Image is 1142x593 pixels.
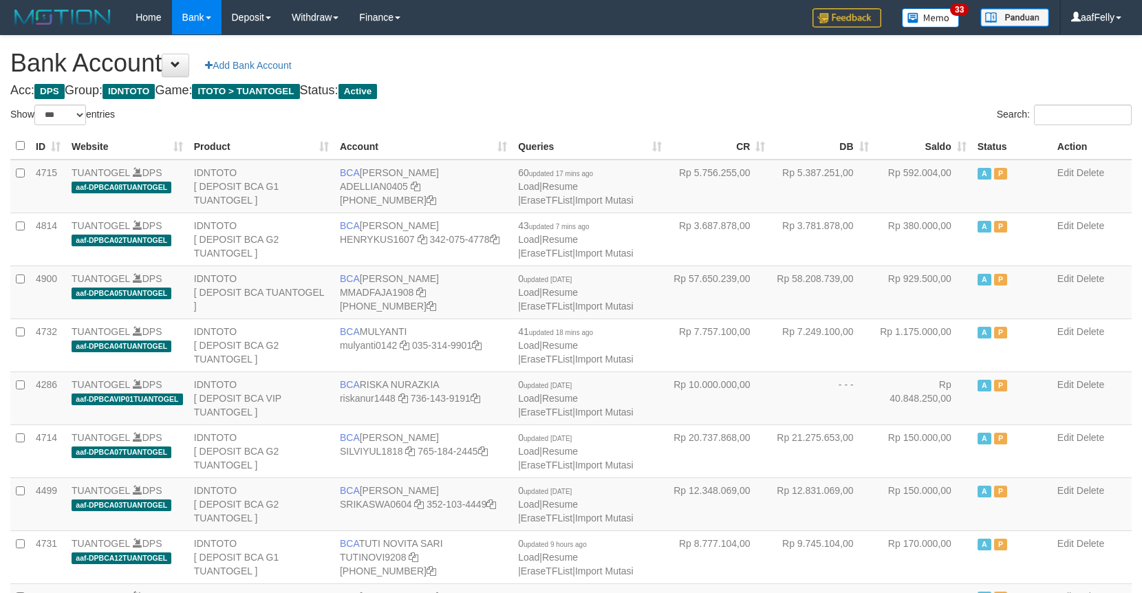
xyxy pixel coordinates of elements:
a: TUANTOGEL [72,220,130,231]
a: Delete [1077,167,1104,178]
span: BCA [340,167,360,178]
span: Active [978,433,991,444]
span: aaf-DPBCA12TUANTOGEL [72,552,171,564]
td: DPS [66,371,188,424]
span: Paused [994,221,1008,233]
span: updated [DATE] [524,488,572,495]
a: Copy 7651842445 to clipboard [478,446,488,457]
a: EraseTFList [521,513,572,524]
th: Website: activate to sort column ascending [66,133,188,160]
a: Copy SILVIYUL1818 to clipboard [405,446,415,457]
span: 0 [518,273,572,284]
td: 4715 [30,160,66,213]
a: TUTINOVI9208 [340,552,406,563]
span: Paused [994,380,1008,391]
td: Rp 12.831.069,00 [771,477,874,530]
span: BCA [340,485,360,496]
a: Import Mutasi [575,565,634,576]
a: Copy TUTINOVI9208 to clipboard [409,552,418,563]
a: Copy 3521034449 to clipboard [486,499,496,510]
td: DPS [66,424,188,477]
a: EraseTFList [521,460,572,471]
a: Copy 5665095298 to clipboard [427,565,436,576]
span: aaf-DPBCA02TUANTOGEL [72,235,171,246]
td: 4499 [30,477,66,530]
a: Import Mutasi [575,460,634,471]
td: Rp 150.000,00 [874,424,972,477]
a: Import Mutasi [575,513,634,524]
span: 0 [518,432,572,443]
a: Load [518,552,539,563]
td: - - - [771,371,874,424]
a: Add Bank Account [196,54,300,77]
td: Rp 1.175.000,00 [874,319,972,371]
td: MULYANTI 035-314-9901 [334,319,513,371]
td: Rp 150.000,00 [874,477,972,530]
span: Active [978,168,991,180]
td: Rp 592.004,00 [874,160,972,213]
a: Resume [542,234,578,245]
a: EraseTFList [521,248,572,259]
span: Paused [994,539,1008,550]
span: 43 [518,220,589,231]
span: updated 7 mins ago [529,223,590,230]
a: Delete [1077,273,1104,284]
td: RISKA NURAZKIA 736-143-9191 [334,371,513,424]
a: Delete [1077,379,1104,390]
a: SRIKASWA0604 [340,499,412,510]
a: TUANTOGEL [72,273,130,284]
a: MMADFAJA1908 [340,287,413,298]
td: IDNTOTO [ DEPOSIT BCA VIP TUANTOGEL ] [188,371,334,424]
td: Rp 8.777.104,00 [667,530,771,583]
td: DPS [66,477,188,530]
td: TUTI NOVITA SARI [PHONE_NUMBER] [334,530,513,583]
td: IDNTOTO [ DEPOSIT BCA TUANTOGEL ] [188,266,334,319]
a: Copy 5655032115 to clipboard [427,195,436,206]
span: 60 [518,167,593,178]
span: | | | [518,273,634,312]
a: Edit [1057,167,1074,178]
td: Rp 20.737.868,00 [667,424,771,477]
span: | | | [518,220,634,259]
a: Resume [542,499,578,510]
td: [PERSON_NAME] 342-075-4778 [334,213,513,266]
a: ADELLIAN0405 [340,181,408,192]
td: DPS [66,213,188,266]
td: IDNTOTO [ DEPOSIT BCA G2 TUANTOGEL ] [188,319,334,371]
td: [PERSON_NAME] [PHONE_NUMBER] [334,160,513,213]
a: riskanur1448 [340,393,396,404]
a: Edit [1057,538,1074,549]
a: Load [518,287,539,298]
span: updated 18 mins ago [529,329,593,336]
a: Edit [1057,220,1074,231]
a: Delete [1077,326,1104,337]
a: Copy 0353149901 to clipboard [472,340,482,351]
a: Import Mutasi [575,301,634,312]
a: Resume [542,446,578,457]
span: DPS [34,84,65,99]
a: EraseTFList [521,407,572,418]
a: Delete [1077,432,1104,443]
span: updated [DATE] [524,435,572,442]
th: DB: activate to sort column ascending [771,133,874,160]
th: Action [1052,133,1132,160]
h1: Bank Account [10,50,1132,77]
a: Resume [542,181,578,192]
input: Search: [1034,105,1132,125]
a: Copy 3420754778 to clipboard [490,234,499,245]
td: IDNTOTO [ DEPOSIT BCA G2 TUANTOGEL ] [188,477,334,530]
th: Product: activate to sort column ascending [188,133,334,160]
td: 4731 [30,530,66,583]
span: aaf-DPBCA07TUANTOGEL [72,446,171,458]
a: Load [518,340,539,351]
th: ID: activate to sort column ascending [30,133,66,160]
span: Paused [994,168,1008,180]
a: TUANTOGEL [72,326,130,337]
td: 4814 [30,213,66,266]
a: Edit [1057,432,1074,443]
img: panduan.png [980,8,1049,27]
span: | | | [518,538,634,576]
span: Active [978,221,991,233]
a: TUANTOGEL [72,379,130,390]
span: 33 [950,3,969,16]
